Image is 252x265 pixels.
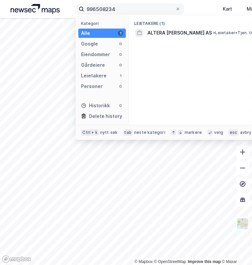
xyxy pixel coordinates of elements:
[118,31,123,36] div: 1
[81,72,107,80] div: Leietakere
[81,82,103,90] div: Personer
[147,29,212,37] span: ALTERA [PERSON_NAME] AS
[185,130,202,135] div: markere
[118,84,123,89] div: 0
[81,50,110,58] div: Eiendommer
[228,129,239,136] div: esc
[81,61,105,69] div: Gårdeiere
[219,233,252,265] iframe: Chat Widget
[2,255,31,263] a: Mapbox homepage
[154,259,186,264] a: OpenStreetMap
[236,218,249,230] img: Z
[81,129,99,136] div: Ctrl + k
[100,130,118,135] div: nytt søk
[134,130,165,135] div: neste kategori
[118,52,123,57] div: 0
[123,129,133,136] div: tab
[84,4,175,14] input: Søk på adresse, matrikkel, gårdeiere, leietakere eller personer
[118,73,123,78] div: 1
[81,102,110,110] div: Historikk
[118,103,123,108] div: 0
[134,259,153,264] a: Mapbox
[11,4,60,14] img: logo.a4113a55bc3d86da70a041830d287a7e.svg
[81,40,98,48] div: Google
[213,30,215,35] span: •
[188,259,221,264] a: Improve this map
[81,29,90,37] div: Alle
[214,130,223,135] div: velg
[89,112,122,120] div: Delete history
[223,5,232,13] div: Kart
[118,41,123,46] div: 0
[81,21,126,26] div: Kategori
[118,62,123,68] div: 0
